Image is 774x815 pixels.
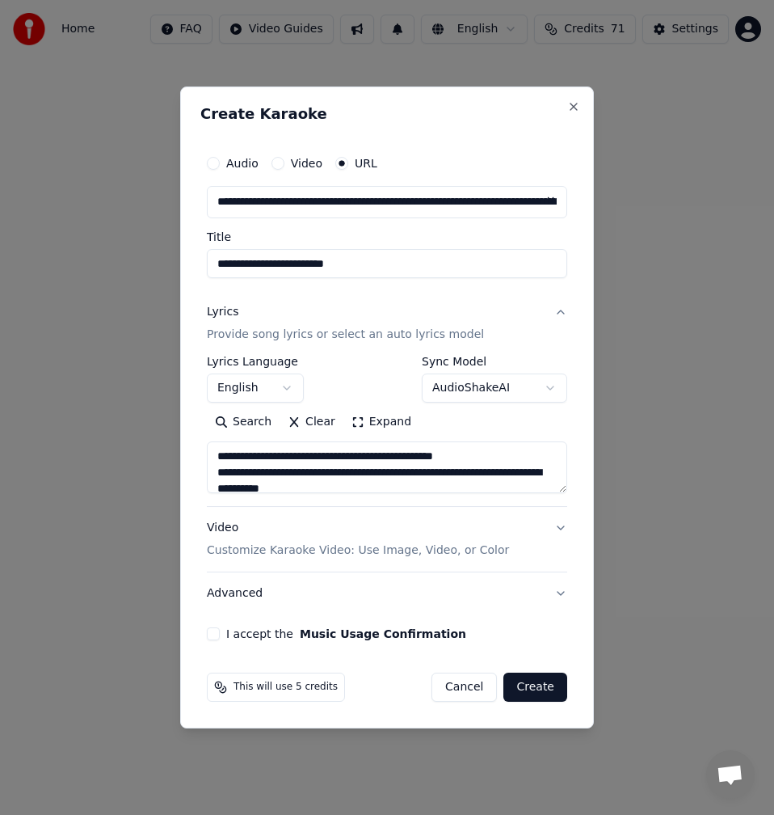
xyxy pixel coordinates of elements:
div: Lyrics [207,304,238,320]
button: Advanced [207,572,567,614]
h2: Create Karaoke [200,107,574,121]
label: Video [291,158,322,169]
button: Search [207,409,280,435]
label: URL [355,158,377,169]
div: Video [207,520,509,559]
label: Audio [226,158,259,169]
button: I accept the [300,628,466,640]
label: I accept the [226,628,466,640]
button: Expand [343,409,419,435]
label: Title [207,231,567,243]
div: LyricsProvide song lyrics or select an auto lyrics model [207,356,567,506]
label: Lyrics Language [207,356,304,367]
button: Create [503,673,567,702]
button: Clear [280,409,343,435]
button: Cancel [431,673,497,702]
span: This will use 5 credits [233,681,338,694]
button: LyricsProvide song lyrics or select an auto lyrics model [207,291,567,356]
p: Customize Karaoke Video: Use Image, Video, or Color [207,543,509,559]
label: Sync Model [422,356,567,367]
button: VideoCustomize Karaoke Video: Use Image, Video, or Color [207,507,567,572]
p: Provide song lyrics or select an auto lyrics model [207,327,484,343]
